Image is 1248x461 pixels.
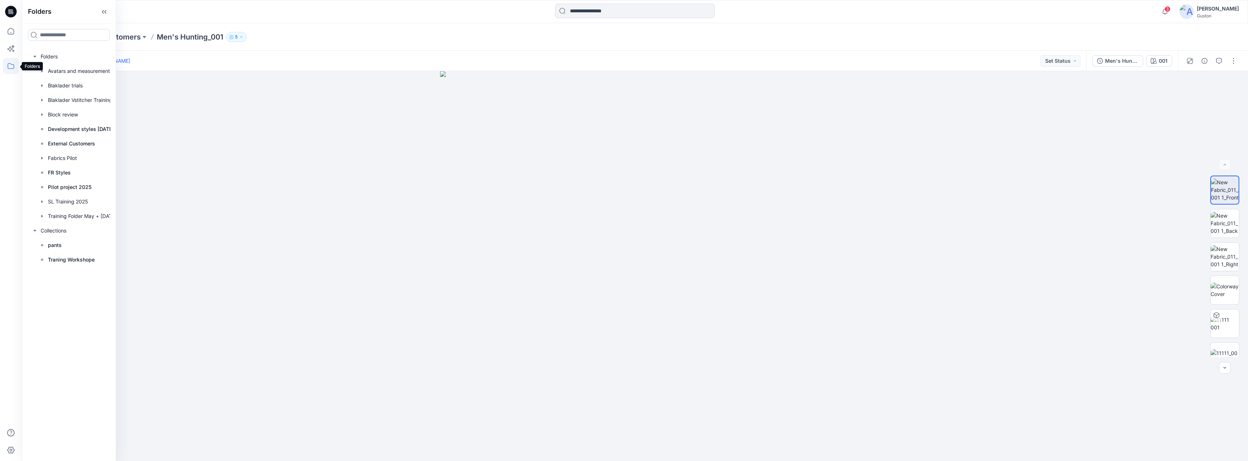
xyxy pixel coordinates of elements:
img: Colorway Cover [1211,283,1239,298]
button: 5 [226,32,247,42]
div: Men's Hunting [1105,57,1138,65]
p: External Customers [48,139,95,148]
button: Men's Hunting [1092,55,1143,67]
span: 3 [1165,6,1170,12]
div: [PERSON_NAME] [1197,4,1239,13]
button: Details [1199,55,1210,67]
img: 11111 001 [1211,316,1239,331]
img: New Fabric_011_001 1_Right [1211,245,1239,268]
p: Men's Hunting_001 [157,32,223,42]
p: Traning Workshope [48,255,95,264]
p: FR Styles [48,168,71,177]
div: Guston [1197,13,1239,18]
img: eyJhbGciOiJIUzI1NiIsImtpZCI6IjAiLCJzbHQiOiJzZXMiLCJ0eXAiOiJKV1QifQ.eyJkYXRhIjp7InR5cGUiOiJzdG9yYW... [440,71,830,461]
img: New Fabric_011_001 1_Back [1211,212,1239,235]
img: 11111_001_Front [1211,349,1239,365]
img: New Fabric_011_001 1_Front [1211,178,1239,201]
button: 001 [1146,55,1172,67]
p: pants [48,241,62,250]
p: Development styles [DATE] [48,125,114,133]
img: avatar [1179,4,1194,19]
div: 001 [1159,57,1167,65]
p: 5 [235,33,238,41]
p: Pilot project 2025 [48,183,91,192]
